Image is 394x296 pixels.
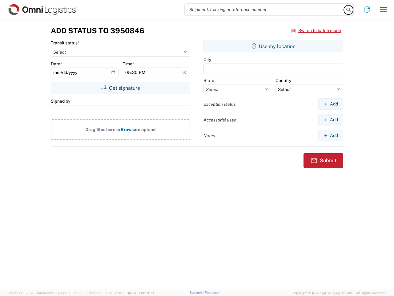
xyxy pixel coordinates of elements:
[318,130,343,141] button: Add
[190,291,205,294] a: Support
[129,291,154,295] span: [DATE] 10:20:09
[51,26,144,35] h3: Add Status to 3950846
[203,133,215,138] label: Notes
[121,127,136,132] span: Browse
[51,82,190,94] button: Get signature
[203,117,236,123] label: Accessorial used
[205,291,220,294] a: Feedback
[51,40,79,46] label: Transit status
[292,290,387,296] span: Copyright © [DATE]-[DATE] Agistix Inc., All Rights Reserved
[318,114,343,125] button: Add
[185,4,344,15] input: Shipment, tracking or reference number
[304,153,343,168] button: Submit
[275,78,291,83] label: Country
[318,98,343,110] button: Add
[51,98,70,104] label: Signed by
[203,78,214,83] label: State
[203,40,343,52] button: Use my location
[85,127,121,132] span: Drag files here or
[51,61,62,67] label: Date
[123,61,134,67] label: Time
[136,127,156,132] span: to upload
[203,57,211,62] label: City
[7,291,85,295] span: Server: 2025.18.0-bb0e0c2bd68
[291,26,341,36] button: Switch to batch mode
[203,101,236,107] label: Exception status
[87,291,154,295] span: Client: 2025.18.0-27d3021
[59,291,85,295] span: [DATE] 09:52:52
